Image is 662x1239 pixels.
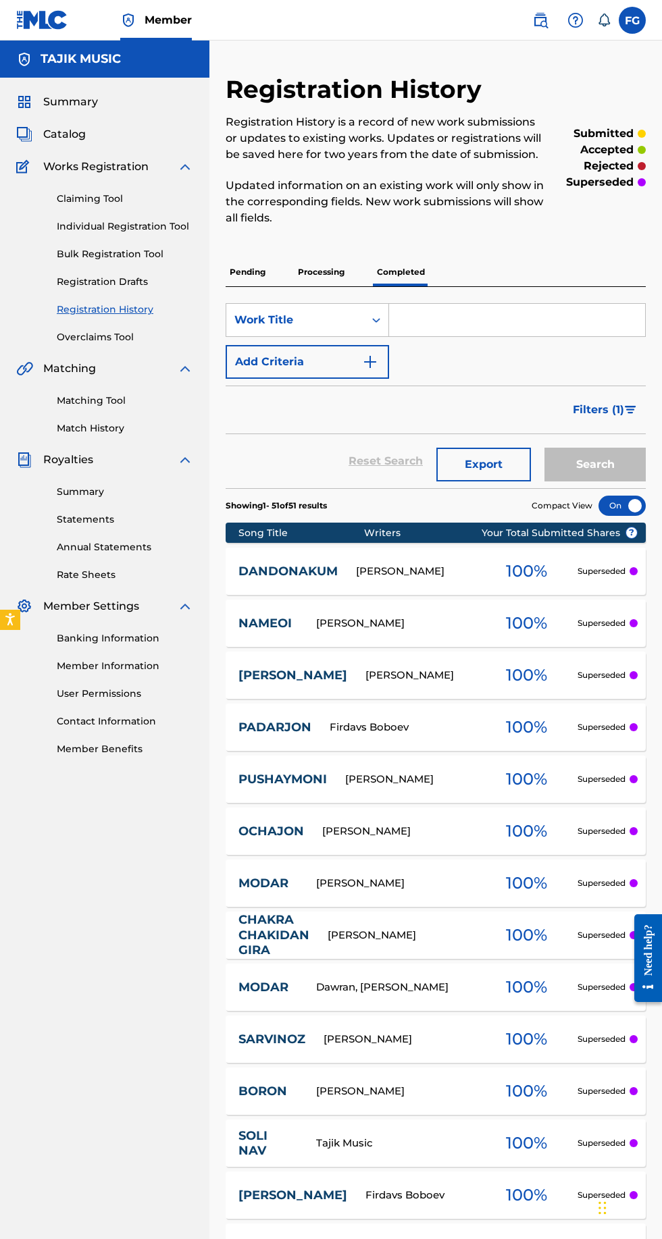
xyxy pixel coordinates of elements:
[238,772,327,787] a: PUSHAYMONI
[506,1027,547,1051] span: 100 %
[573,402,624,418] span: Filters ( 1 )
[356,564,476,579] div: [PERSON_NAME]
[578,1137,626,1149] p: Superseded
[226,500,327,512] p: Showing 1 - 51 of 51 results
[316,1084,476,1099] div: [PERSON_NAME]
[578,565,626,577] p: Superseded
[578,877,626,889] p: Superseded
[625,406,636,414] img: filter
[238,912,309,958] a: CHAKRA CHAKIDAN GIRA
[226,345,389,379] button: Add Criteria
[578,1189,626,1201] p: Superseded
[506,923,547,947] span: 100 %
[574,126,634,142] p: submitted
[578,773,626,785] p: Superseded
[365,1188,476,1203] div: Firdavs Boboev
[226,303,646,488] form: Search Form
[43,361,96,377] span: Matching
[506,819,547,843] span: 100 %
[145,12,192,28] span: Member
[238,564,338,579] a: DANDONAKUM
[16,126,86,142] a: CatalogCatalog
[532,500,592,512] span: Compact View
[226,114,549,163] p: Registration History is a record of new work submissions or updates to existing works. Updates or...
[578,929,626,941] p: Superseded
[316,876,476,891] div: [PERSON_NAME]
[16,598,32,614] img: Member Settings
[16,452,32,468] img: Royalties
[226,74,488,105] h2: Registration History
[57,485,193,499] a: Summary
[565,393,646,427] button: Filters (1)
[506,663,547,687] span: 100 %
[599,1188,607,1228] div: Перетащить
[57,742,193,756] a: Member Benefits
[365,668,476,683] div: [PERSON_NAME]
[330,720,476,735] div: Firdavs Boboev
[238,824,304,839] a: OCHAJON
[619,7,646,34] div: User Menu
[177,452,193,468] img: expand
[57,687,193,701] a: User Permissions
[482,526,638,540] span: Your Total Submitted Shares
[16,126,32,142] img: Catalog
[580,142,634,158] p: accepted
[57,330,193,344] a: Overclaims Tool
[328,928,476,943] div: [PERSON_NAME]
[294,258,349,286] p: Processing
[226,178,549,226] p: Updated information on an existing work will only show in the corresponding fields. New work subm...
[238,526,365,540] div: Song Title
[238,1128,299,1159] a: SOLI NAV
[316,980,476,995] div: Dawran, [PERSON_NAME]
[506,1183,547,1207] span: 100 %
[57,247,193,261] a: Bulk Registration Tool
[373,258,429,286] p: Completed
[57,219,193,234] a: Individual Registration Tool
[120,12,136,28] img: Top Rightsholder
[43,94,98,110] span: Summary
[16,159,34,175] img: Works Registration
[594,1174,662,1239] div: Виджет чата
[624,904,662,1013] iframe: Resource Center
[578,981,626,993] p: Superseded
[43,452,93,468] span: Royalties
[578,825,626,837] p: Superseded
[566,174,634,190] p: superseded
[226,258,270,286] p: Pending
[57,192,193,206] a: Claiming Tool
[436,448,531,481] button: Export
[316,1136,476,1151] div: Tajik Music
[41,51,121,67] h5: TAJIK MUSIC
[506,975,547,999] span: 100 %
[567,12,584,28] img: help
[506,715,547,739] span: 100 %
[57,421,193,436] a: Match History
[57,512,193,527] a: Statements
[584,158,634,174] p: rejected
[594,1174,662,1239] iframe: Chat Widget
[506,1079,547,1103] span: 100 %
[57,302,193,317] a: Registration History
[238,1032,305,1047] a: SARVINOZ
[43,159,149,175] span: Works Registration
[238,668,347,683] a: [PERSON_NAME]
[345,772,476,787] div: [PERSON_NAME]
[238,616,299,631] a: NAMEOI
[506,559,547,583] span: 100 %
[57,394,193,408] a: Matching Tool
[177,361,193,377] img: expand
[506,767,547,791] span: 100 %
[238,720,311,735] a: PADARJON
[16,10,68,30] img: MLC Logo
[578,721,626,733] p: Superseded
[322,824,476,839] div: [PERSON_NAME]
[16,94,98,110] a: SummarySummary
[316,616,476,631] div: [PERSON_NAME]
[362,354,378,370] img: 9d2ae6d4665cec9f34b9.svg
[16,94,32,110] img: Summary
[238,1188,347,1203] a: [PERSON_NAME]
[578,1085,626,1097] p: Superseded
[364,526,524,540] div: Writers
[177,159,193,175] img: expand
